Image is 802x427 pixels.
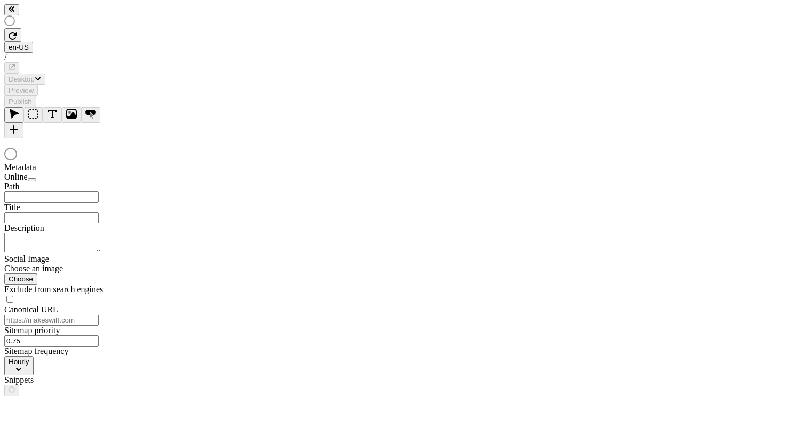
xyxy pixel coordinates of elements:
[4,53,798,62] div: /
[43,107,62,123] button: Text
[4,347,68,356] span: Sitemap frequency
[9,98,32,106] span: Publish
[9,358,29,366] span: Hourly
[4,163,132,172] div: Metadata
[4,326,60,335] span: Sitemap priority
[4,254,49,263] span: Social Image
[4,285,103,294] span: Exclude from search engines
[4,42,33,53] button: Open locale picker
[4,356,34,375] button: Hourly
[4,273,37,285] button: Choose
[9,43,29,51] span: en-US
[4,223,44,232] span: Description
[9,86,34,94] span: Preview
[9,275,33,283] span: Choose
[9,75,35,83] span: Desktop
[4,203,20,212] span: Title
[4,172,28,181] span: Online
[4,305,58,314] span: Canonical URL
[62,107,81,123] button: Image
[4,96,36,107] button: Publish
[81,107,100,123] button: Button
[4,264,132,273] div: Choose an image
[4,85,38,96] button: Preview
[23,107,43,123] button: Box
[4,375,132,385] div: Snippets
[4,182,19,191] span: Path
[4,315,99,326] input: https://makeswift.com
[4,74,45,85] button: Desktop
